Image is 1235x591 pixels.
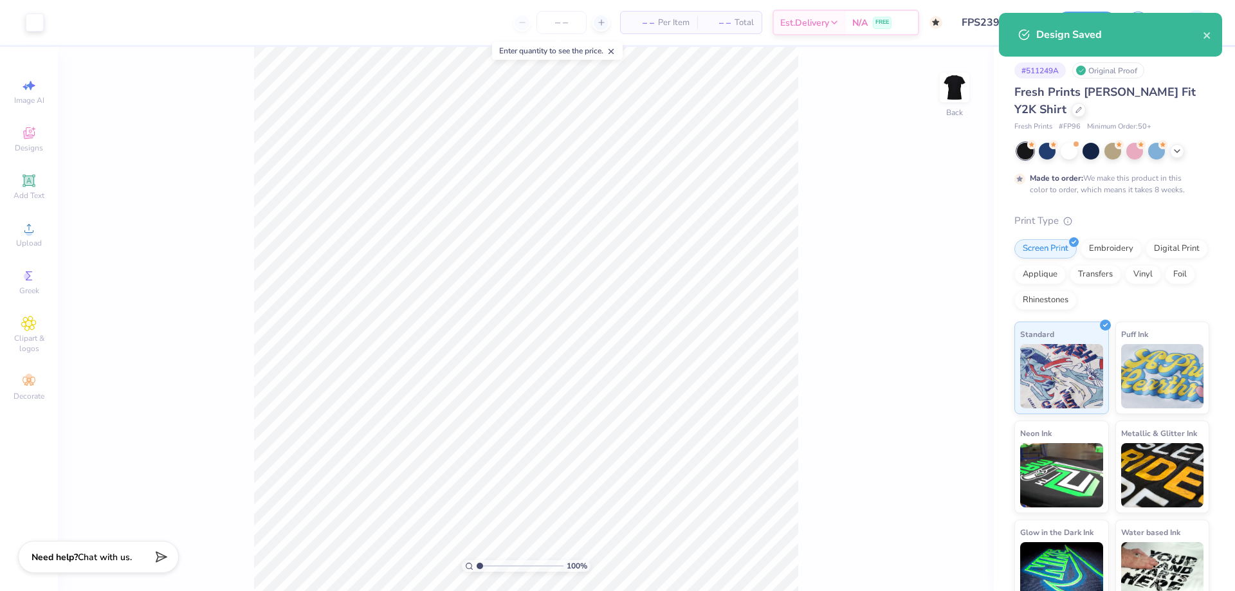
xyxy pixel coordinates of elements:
div: Transfers [1070,265,1121,284]
span: FREE [875,18,889,27]
div: Enter quantity to see the price. [492,42,623,60]
input: Untitled Design [952,10,1047,35]
img: Back [942,75,967,100]
div: Design Saved [1036,27,1203,42]
strong: Made to order: [1030,173,1083,183]
span: Upload [16,238,42,248]
div: We make this product in this color to order, which means it takes 8 weeks. [1030,172,1188,195]
div: # 511249A [1014,62,1066,78]
div: Original Proof [1072,62,1144,78]
img: Standard [1020,344,1103,408]
span: Standard [1020,327,1054,341]
span: Designs [15,143,43,153]
button: close [1203,27,1212,42]
div: Back [946,107,963,118]
div: Screen Print [1014,239,1077,259]
span: Chat with us. [78,551,132,563]
div: Rhinestones [1014,291,1077,310]
span: Image AI [14,95,44,105]
span: Est. Delivery [780,16,829,30]
span: Fresh Prints [PERSON_NAME] Fit Y2K Shirt [1014,84,1196,117]
span: – – [705,16,731,30]
span: Decorate [14,391,44,401]
span: Metallic & Glitter Ink [1121,426,1197,440]
img: Metallic & Glitter Ink [1121,443,1204,507]
div: Embroidery [1081,239,1142,259]
span: Puff Ink [1121,327,1148,341]
span: Glow in the Dark Ink [1020,525,1093,539]
span: Add Text [14,190,44,201]
span: Total [735,16,754,30]
img: Puff Ink [1121,344,1204,408]
span: N/A [852,16,868,30]
div: Applique [1014,265,1066,284]
div: Foil [1165,265,1195,284]
span: Per Item [658,16,690,30]
span: Clipart & logos [6,333,51,354]
div: Print Type [1014,214,1209,228]
input: – – [536,11,587,34]
div: Digital Print [1146,239,1208,259]
span: Fresh Prints [1014,122,1052,132]
span: Neon Ink [1020,426,1052,440]
div: Vinyl [1125,265,1161,284]
img: Neon Ink [1020,443,1103,507]
span: # FP96 [1059,122,1081,132]
span: Greek [19,286,39,296]
span: Minimum Order: 50 + [1087,122,1151,132]
span: 100 % [567,560,587,572]
span: Water based Ink [1121,525,1180,539]
span: – – [628,16,654,30]
strong: Need help? [32,551,78,563]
